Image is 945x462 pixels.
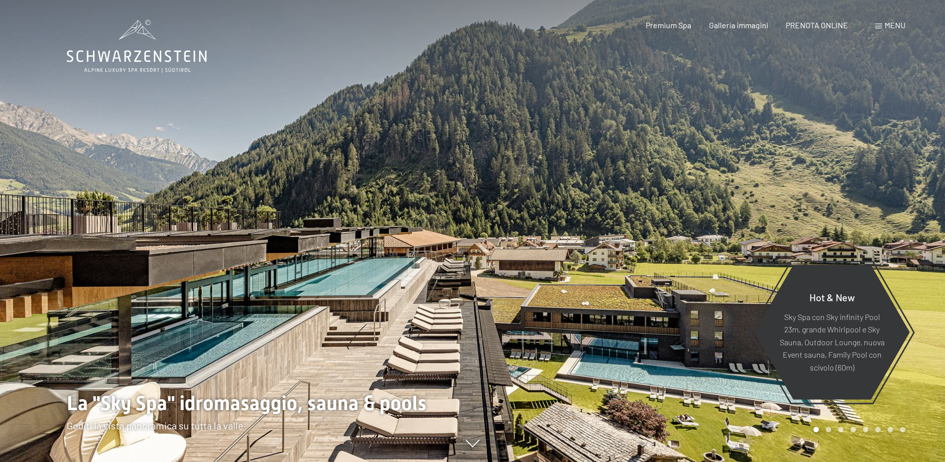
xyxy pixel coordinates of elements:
div: Carousel Pagination [810,427,905,432]
div: Carousel Page 2 [826,427,831,432]
span: Hot & New [809,291,855,303]
div: Carousel Page 8 [900,427,905,432]
a: Galleria immagini [709,20,768,30]
div: Carousel Page 3 [838,427,844,432]
div: Carousel Page 7 [888,427,893,432]
a: Hot & New Sky Spa con Sky infinity Pool 23m, grande Whirlpool e Sky Sauna, Outdoor Lounge, nuova ... [754,264,910,400]
a: Premium Spa [646,20,691,30]
a: PRENOTA ONLINE [786,20,848,30]
div: Carousel Page 6 [875,427,881,432]
div: Carousel Page 1 (Current Slide) [813,427,819,432]
div: Carousel Page 4 [850,427,856,432]
p: Sky Spa con Sky infinity Pool 23m, grande Whirlpool e Sky Sauna, Outdoor Lounge, nuova Event saun... [778,310,886,373]
span: Menu [885,20,905,30]
div: Carousel Page 5 [863,427,868,432]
